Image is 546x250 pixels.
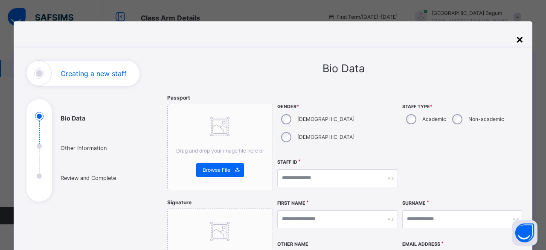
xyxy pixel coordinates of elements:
span: Staff Type [402,103,523,110]
h1: Creating a new staff [61,70,127,77]
span: Signature [167,199,192,206]
label: Email Address [402,241,440,248]
div: Drag and drop your image file here orBrowse File [167,104,273,190]
div: × [516,30,524,48]
label: Surname [402,200,426,207]
label: [DEMOGRAPHIC_DATA] [297,115,354,123]
label: [DEMOGRAPHIC_DATA] [297,133,354,141]
label: Other Name [277,241,308,248]
span: Browse File [203,166,230,174]
label: Staff ID [277,159,297,166]
span: Gender [277,103,398,110]
button: Open asap [512,220,537,246]
span: Bio Data [322,62,365,75]
label: Non-academic [468,115,504,123]
label: First Name [277,200,305,207]
label: Academic [422,115,446,123]
span: Drag and drop your image file here or [176,147,264,154]
span: Passport [167,94,190,101]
